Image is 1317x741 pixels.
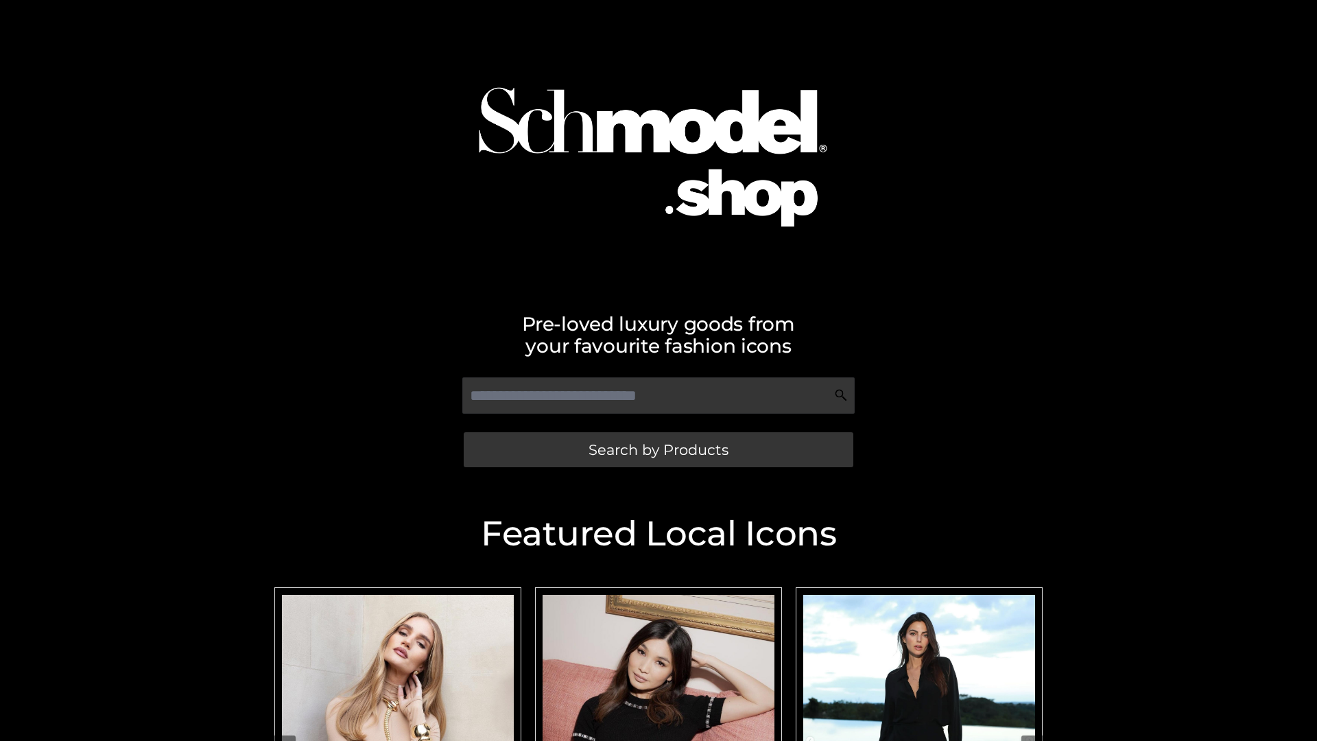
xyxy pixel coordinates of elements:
h2: Featured Local Icons​ [268,517,1049,551]
span: Search by Products [589,443,728,457]
a: Search by Products [464,432,853,467]
img: Search Icon [834,388,848,402]
h2: Pre-loved luxury goods from your favourite fashion icons [268,313,1049,357]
